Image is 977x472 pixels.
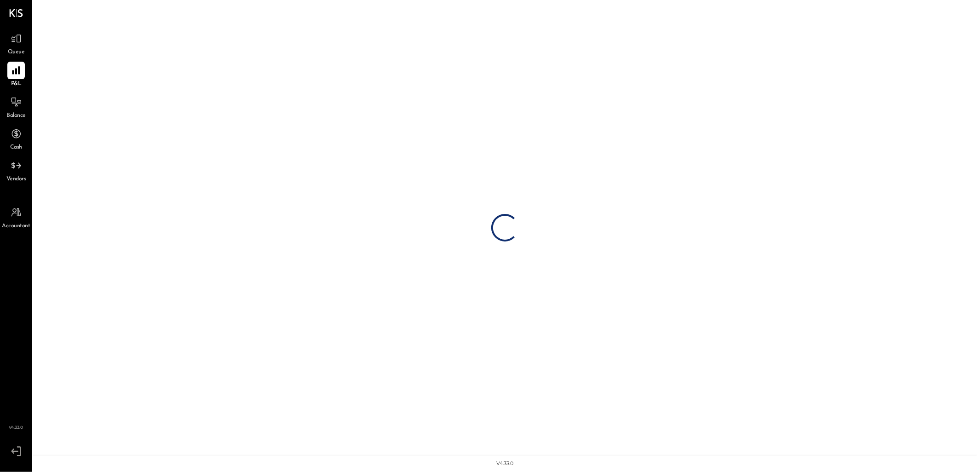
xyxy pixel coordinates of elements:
a: Queue [0,30,32,57]
a: Vendors [0,157,32,184]
span: Accountant [2,222,30,230]
span: Balance [6,112,26,120]
a: Cash [0,125,32,152]
a: Accountant [0,204,32,230]
span: Vendors [6,175,26,184]
a: P&L [0,62,32,88]
span: P&L [11,80,22,88]
div: v 4.33.0 [497,460,514,467]
span: Cash [10,144,22,152]
span: Queue [8,48,25,57]
a: Balance [0,93,32,120]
